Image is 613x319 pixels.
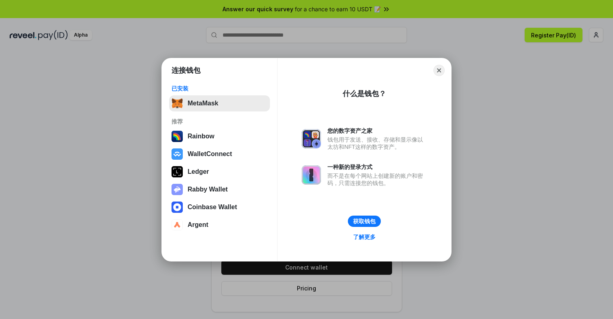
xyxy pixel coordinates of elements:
button: Rabby Wallet [169,181,270,198]
img: svg+xml,%3Csvg%20width%3D%2228%22%20height%3D%2228%22%20viewBox%3D%220%200%2028%2028%22%20fill%3D... [172,202,183,213]
img: svg+xml,%3Csvg%20xmlns%3D%22http%3A%2F%2Fwww.w3.org%2F2000%2Fsvg%22%20width%3D%2228%22%20height%3... [172,166,183,177]
img: svg+xml,%3Csvg%20xmlns%3D%22http%3A%2F%2Fwww.w3.org%2F2000%2Fsvg%22%20fill%3D%22none%22%20viewBox... [302,165,321,185]
img: svg+xml,%3Csvg%20width%3D%2228%22%20height%3D%2228%22%20viewBox%3D%220%200%2028%2028%22%20fill%3D... [172,219,183,231]
div: 已安装 [172,85,268,92]
div: 获取钱包 [353,218,376,225]
div: WalletConnect [188,150,232,158]
h1: 连接钱包 [172,66,200,75]
button: Rainbow [169,128,270,144]
div: Rabby Wallet [188,186,228,193]
img: svg+xml,%3Csvg%20width%3D%22120%22%20height%3D%22120%22%20viewBox%3D%220%200%20120%20120%22%20fil... [172,131,183,142]
button: 获取钱包 [348,216,381,227]
div: Argent [188,221,208,228]
div: 您的数字资产之家 [327,127,427,134]
button: MetaMask [169,95,270,111]
img: svg+xml,%3Csvg%20xmlns%3D%22http%3A%2F%2Fwww.w3.org%2F2000%2Fsvg%22%20fill%3D%22none%22%20viewBox... [302,129,321,148]
button: WalletConnect [169,146,270,162]
button: Ledger [169,164,270,180]
div: Rainbow [188,133,215,140]
button: Close [433,65,445,76]
div: 钱包用于发送、接收、存储和显示像以太坊和NFT这样的数字资产。 [327,136,427,150]
button: Argent [169,217,270,233]
div: 一种新的登录方式 [327,163,427,171]
div: 什么是钱包？ [343,89,386,99]
div: Ledger [188,168,209,175]
div: Coinbase Wallet [188,204,237,211]
img: svg+xml,%3Csvg%20xmlns%3D%22http%3A%2F%2Fwww.w3.org%2F2000%2Fsvg%22%20fill%3D%22none%22%20viewBox... [172,184,183,195]
div: MetaMask [188,100,218,107]
img: svg+xml,%3Csvg%20width%3D%2228%22%20height%3D%2228%22%20viewBox%3D%220%200%2028%2028%22%20fill%3D... [172,148,183,160]
button: Coinbase Wallet [169,199,270,215]
img: svg+xml,%3Csvg%20fill%3D%22none%22%20height%3D%2233%22%20viewBox%3D%220%200%2035%2033%22%20width%... [172,98,183,109]
a: 了解更多 [348,232,380,242]
div: 推荐 [172,118,268,125]
div: 了解更多 [353,233,376,241]
div: 而不是在每个网站上创建新的账户和密码，只需连接您的钱包。 [327,172,427,187]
